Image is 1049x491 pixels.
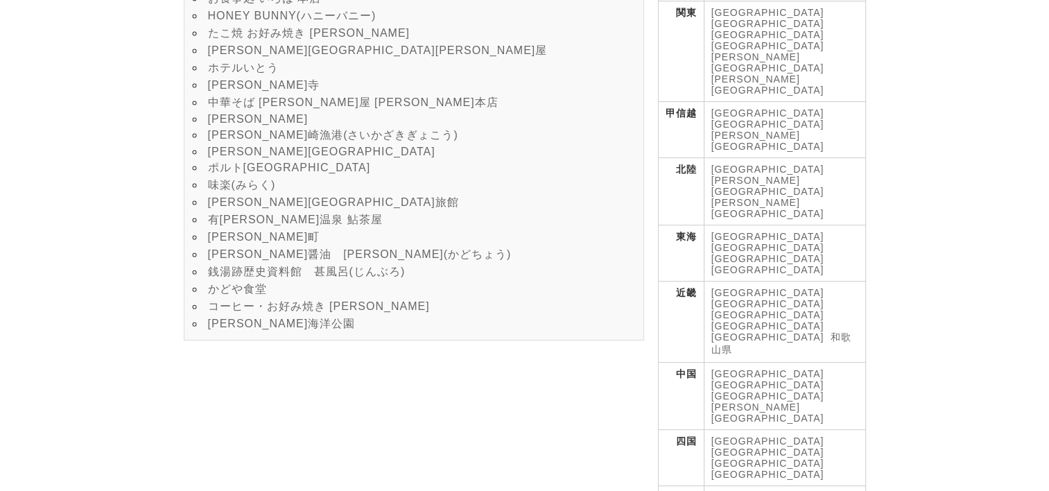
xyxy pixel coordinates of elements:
a: たこ焼 お好み焼き [PERSON_NAME] [208,27,410,39]
a: [GEOGRAPHIC_DATA] [711,469,824,480]
a: [PERSON_NAME][GEOGRAPHIC_DATA] [711,402,824,424]
a: [PERSON_NAME]海洋公園 [208,318,356,329]
a: [GEOGRAPHIC_DATA] [711,264,824,275]
a: ポルト[GEOGRAPHIC_DATA] [208,162,371,173]
a: [PERSON_NAME][GEOGRAPHIC_DATA][PERSON_NAME]屋 [208,44,548,56]
a: [GEOGRAPHIC_DATA] [711,7,824,18]
a: [PERSON_NAME][GEOGRAPHIC_DATA] [711,175,824,197]
a: [PERSON_NAME][GEOGRAPHIC_DATA] [711,197,824,219]
a: [GEOGRAPHIC_DATA] [711,29,824,40]
a: [GEOGRAPHIC_DATA] [711,242,824,253]
a: [PERSON_NAME]寺 [208,79,320,91]
a: [PERSON_NAME][GEOGRAPHIC_DATA] [711,51,824,74]
th: 四国 [658,430,704,486]
a: [PERSON_NAME]町 [208,231,320,243]
th: 中国 [658,363,704,430]
a: [GEOGRAPHIC_DATA] [711,287,824,298]
th: 甲信越 [658,102,704,158]
a: [GEOGRAPHIC_DATA] [711,458,824,469]
a: [GEOGRAPHIC_DATA] [711,18,824,29]
a: [GEOGRAPHIC_DATA] [711,119,824,130]
th: 関東 [658,1,704,102]
th: 北陸 [658,158,704,225]
a: ホテルいとう [208,62,279,74]
a: [GEOGRAPHIC_DATA] [711,309,824,320]
a: [PERSON_NAME][GEOGRAPHIC_DATA] [208,146,435,157]
a: [GEOGRAPHIC_DATA] [711,447,824,458]
a: コーヒー・お好み焼き [PERSON_NAME] [208,300,430,312]
a: 味楽(みらく) [208,179,276,191]
th: 近畿 [658,282,704,363]
a: 有[PERSON_NAME]温泉 鮎茶屋 [208,214,383,225]
a: [GEOGRAPHIC_DATA] [711,298,824,309]
th: 東海 [658,225,704,282]
a: [PERSON_NAME] [711,74,800,85]
a: [GEOGRAPHIC_DATA] [711,253,824,264]
a: [GEOGRAPHIC_DATA] [711,368,824,379]
a: [GEOGRAPHIC_DATA] [711,164,824,175]
a: [GEOGRAPHIC_DATA] [711,40,824,51]
a: 中華そば [PERSON_NAME]屋 [PERSON_NAME]本店 [208,96,499,108]
a: [GEOGRAPHIC_DATA] [711,390,824,402]
a: [PERSON_NAME][GEOGRAPHIC_DATA] [711,130,824,152]
a: [GEOGRAPHIC_DATA] [711,85,824,96]
a: [PERSON_NAME] [208,113,309,125]
a: [PERSON_NAME][GEOGRAPHIC_DATA]旅館 [208,196,459,208]
a: 銭湯跡歴史資料館 甚風呂(じんぶろ) [208,266,406,277]
a: [GEOGRAPHIC_DATA] [711,320,824,331]
a: HONEY BUNNY(ハニーバニー) [208,10,376,21]
a: [GEOGRAPHIC_DATA] [711,331,824,343]
a: [GEOGRAPHIC_DATA] [711,231,824,242]
a: [PERSON_NAME]醤油 [PERSON_NAME](かどちょう) [208,248,512,260]
a: [GEOGRAPHIC_DATA] [711,379,824,390]
a: かどや食堂 [208,283,267,295]
a: [PERSON_NAME]崎漁港(さいかざきぎょこう) [208,129,458,141]
a: [GEOGRAPHIC_DATA] [711,436,824,447]
a: [GEOGRAPHIC_DATA] [711,107,824,119]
